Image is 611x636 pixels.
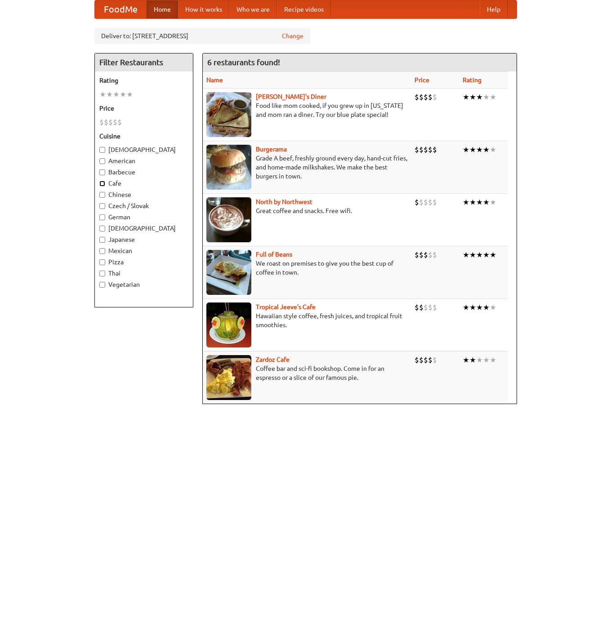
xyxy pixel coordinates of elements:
[99,145,188,154] label: [DEMOGRAPHIC_DATA]
[256,251,292,258] b: Full of Beans
[104,117,108,127] li: $
[178,0,229,18] a: How it works
[419,92,424,102] li: $
[415,145,419,155] li: $
[99,224,188,233] label: [DEMOGRAPHIC_DATA]
[483,145,490,155] li: ★
[99,237,105,243] input: Japanese
[120,89,126,99] li: ★
[419,302,424,312] li: $
[424,250,428,260] li: $
[419,250,424,260] li: $
[256,356,290,363] a: Zardoz Cafe
[415,197,419,207] li: $
[463,197,469,207] li: ★
[428,92,433,102] li: $
[476,197,483,207] li: ★
[469,145,476,155] li: ★
[469,302,476,312] li: ★
[463,76,482,84] a: Rating
[206,206,407,215] p: Great coffee and snacks. Free wifi.
[108,117,113,127] li: $
[463,355,469,365] li: ★
[476,302,483,312] li: ★
[99,214,105,220] input: German
[99,147,105,153] input: [DEMOGRAPHIC_DATA]
[469,355,476,365] li: ★
[490,355,496,365] li: ★
[415,302,419,312] li: $
[424,145,428,155] li: $
[99,258,188,267] label: Pizza
[99,248,105,254] input: Mexican
[99,104,188,113] h5: Price
[99,156,188,165] label: American
[99,269,188,278] label: Thai
[424,302,428,312] li: $
[99,190,188,199] label: Chinese
[415,92,419,102] li: $
[463,92,469,102] li: ★
[206,197,251,242] img: north.jpg
[99,201,188,210] label: Czech / Slovak
[476,250,483,260] li: ★
[256,198,312,205] a: North by Northwest
[476,92,483,102] li: ★
[483,197,490,207] li: ★
[99,89,106,99] li: ★
[424,92,428,102] li: $
[433,302,437,312] li: $
[469,250,476,260] li: ★
[99,226,105,231] input: [DEMOGRAPHIC_DATA]
[424,197,428,207] li: $
[95,53,193,71] h4: Filter Restaurants
[490,250,496,260] li: ★
[433,250,437,260] li: $
[469,92,476,102] li: ★
[206,250,251,295] img: beans.jpg
[433,145,437,155] li: $
[483,302,490,312] li: ★
[433,92,437,102] li: $
[99,203,105,209] input: Czech / Slovak
[428,145,433,155] li: $
[256,146,287,153] a: Burgerama
[99,132,188,141] h5: Cuisine
[415,250,419,260] li: $
[206,364,407,382] p: Coffee bar and sci-fi bookshop. Come in for an espresso or a slice of our famous pie.
[99,213,188,222] label: German
[206,311,407,329] p: Hawaiian style coffee, fresh juices, and tropical fruit smoothies.
[483,355,490,365] li: ★
[256,303,316,311] a: Tropical Jeeve's Cafe
[99,76,188,85] h5: Rating
[99,192,105,198] input: Chinese
[419,355,424,365] li: $
[99,246,188,255] label: Mexican
[463,145,469,155] li: ★
[415,355,419,365] li: $
[490,302,496,312] li: ★
[463,302,469,312] li: ★
[419,197,424,207] li: $
[117,117,122,127] li: $
[206,101,407,119] p: Food like mom cooked, if you grew up in [US_STATE] and mom ran a diner. Try our blue plate special!
[99,158,105,164] input: American
[490,145,496,155] li: ★
[206,154,407,181] p: Grade A beef, freshly ground every day, hand-cut fries, and home-made milkshakes. We make the bes...
[147,0,178,18] a: Home
[419,145,424,155] li: $
[94,28,310,44] div: Deliver to: [STREET_ADDRESS]
[433,197,437,207] li: $
[95,0,147,18] a: FoodMe
[99,168,188,177] label: Barbecue
[463,250,469,260] li: ★
[106,89,113,99] li: ★
[113,117,117,127] li: $
[99,179,188,188] label: Cafe
[428,355,433,365] li: $
[428,197,433,207] li: $
[99,117,104,127] li: $
[113,89,120,99] li: ★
